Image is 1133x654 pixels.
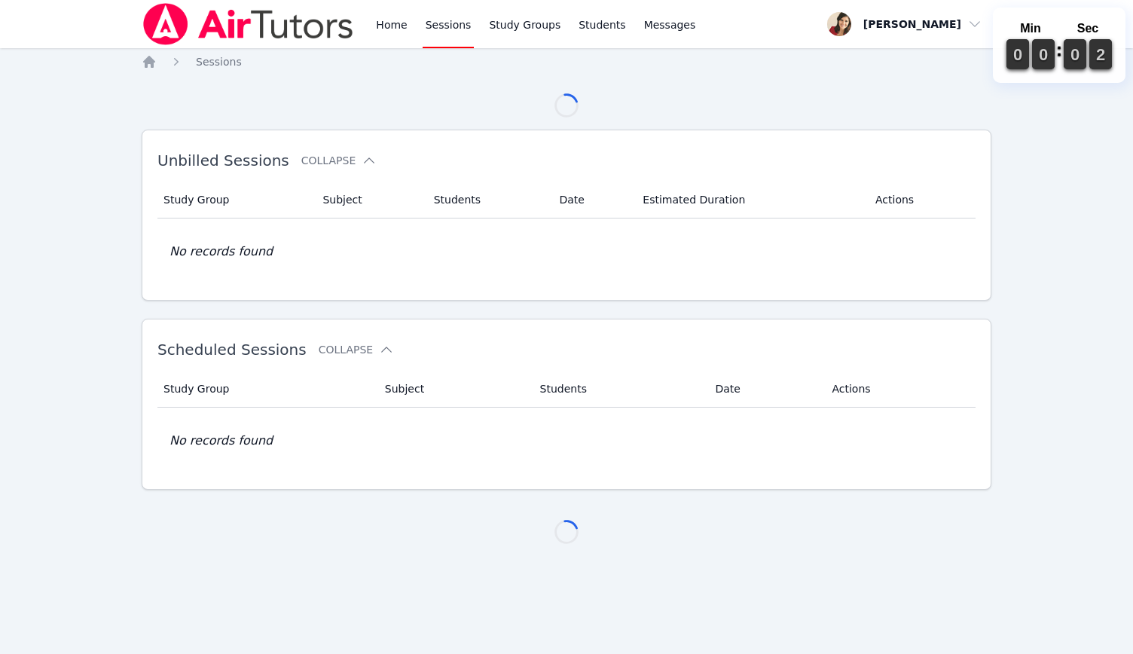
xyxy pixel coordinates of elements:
td: No records found [157,408,976,474]
span: Messages [644,17,696,32]
span: Scheduled Sessions [157,341,307,359]
button: Collapse [319,342,394,357]
th: Date [707,371,823,408]
th: Date [550,182,634,219]
span: Sessions [196,56,242,68]
button: Collapse [301,153,377,168]
td: No records found [157,219,976,285]
th: Actions [823,371,976,408]
th: Study Group [157,182,313,219]
a: Sessions [196,54,242,69]
th: Estimated Duration [634,182,866,219]
th: Study Group [157,371,376,408]
th: Actions [866,182,976,219]
th: Students [531,371,707,408]
img: Air Tutors [142,3,355,45]
th: Subject [313,182,424,219]
th: Students [425,182,551,219]
span: Unbilled Sessions [157,151,289,170]
nav: Breadcrumb [142,54,991,69]
th: Subject [376,371,531,408]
